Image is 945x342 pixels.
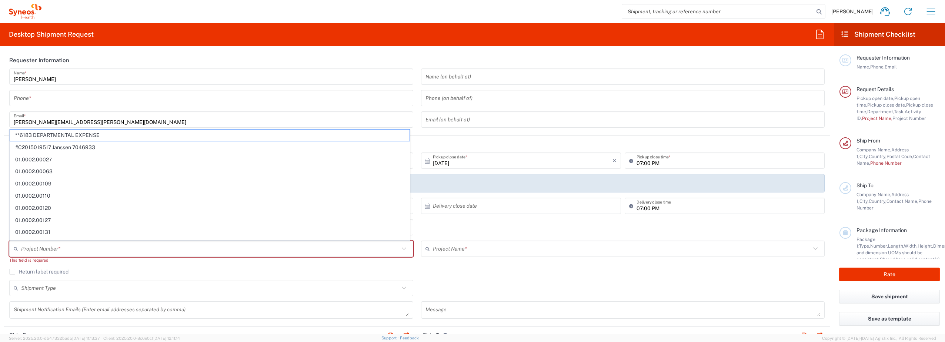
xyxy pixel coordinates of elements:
span: Should have valid content(s) [880,256,940,262]
span: Height, [918,243,933,249]
span: 01.0002.00120 [10,202,410,214]
span: Contact Name, [886,198,918,204]
span: Width, [904,243,918,249]
span: Request Details [856,86,894,92]
a: Feedback [400,336,419,340]
span: Type, [859,243,870,249]
span: Project Name, [862,115,892,121]
span: Phone, [870,64,885,70]
h2: Shipment Checklist [841,30,915,39]
span: [PERSON_NAME] [831,8,874,15]
span: Ship To [856,182,874,188]
span: Pickup close date, [867,102,906,108]
span: Task, [894,109,905,114]
span: Client: 2025.20.0-8c6e0cf [103,336,180,341]
div: This field is required [9,257,413,264]
span: [DATE] 11:13:37 [72,336,100,341]
i: × [612,155,617,167]
button: Rate [839,268,940,281]
span: 01.0002.00027 [10,154,410,165]
span: Company Name, [856,192,891,197]
span: Length, [888,243,904,249]
h2: Ship To [423,332,448,339]
span: 01.0002.00131 [10,227,410,238]
span: Country, [869,154,886,159]
span: Name, [856,64,870,70]
h2: Ship From [9,332,36,339]
span: 01.0002.00109 [10,178,410,190]
input: Shipment, tracking or reference number [622,4,814,19]
span: Package 1: [856,237,875,249]
span: Company Name, [856,147,891,152]
span: 01.0002.00141 [10,239,410,250]
a: Support [381,336,400,340]
span: Country, [869,198,886,204]
span: Package Information [856,227,907,233]
span: Department, [867,109,894,114]
span: Postal Code, [886,154,913,159]
span: Project Number [892,115,926,121]
span: 01.0002.00110 [10,190,410,202]
span: Copyright © [DATE]-[DATE] Agistix Inc., All Rights Reserved [822,335,936,342]
span: **6183 DEPARTMENTAL EXPENSE [10,130,410,141]
span: Server: 2025.20.0-db47332bad5 [9,336,100,341]
span: Email [885,64,897,70]
label: Return label required [9,269,69,275]
h2: Requester Information [9,57,69,64]
span: Number, [870,243,888,249]
span: City, [859,198,869,204]
span: Pickup open date, [856,95,894,101]
span: Ship From [856,138,880,144]
span: [DATE] 12:11:14 [153,336,180,341]
span: #C2015019517 Janssen 7046933 [10,142,410,153]
button: Save shipment [839,290,940,304]
span: Phone Number [870,160,902,166]
span: Requester Information [856,55,910,61]
h2: Desktop Shipment Request [9,30,94,39]
span: 01.0002.00127 [10,215,410,226]
span: 01.0002.00063 [10,166,410,177]
span: City, [859,154,869,159]
button: Save as template [839,312,940,326]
